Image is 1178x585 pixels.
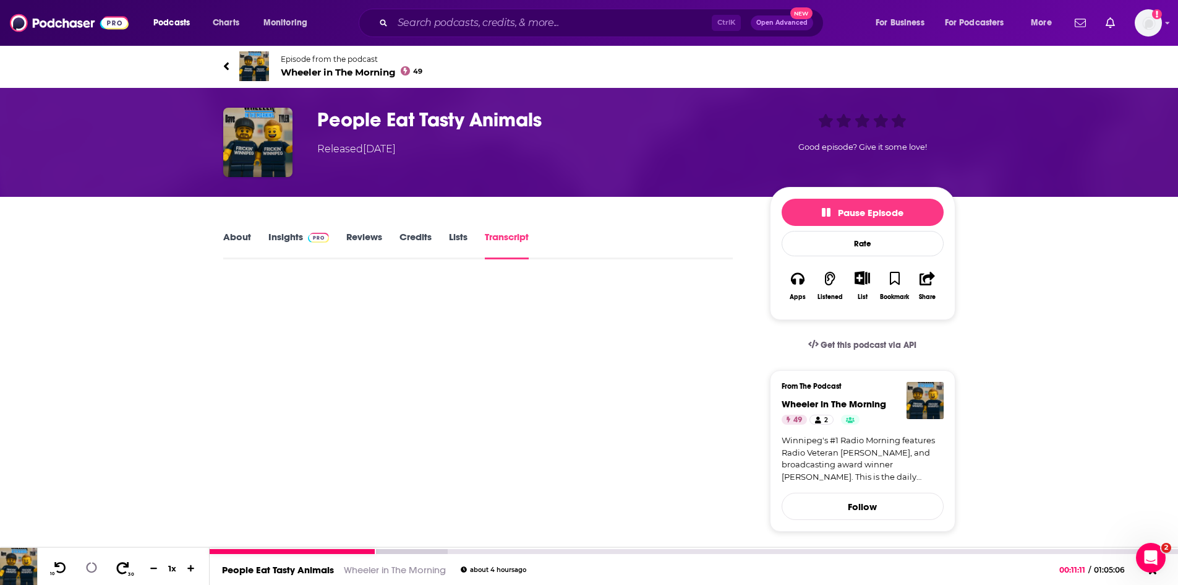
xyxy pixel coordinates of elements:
[461,566,526,573] div: about 4 hours ago
[145,13,206,33] button: open menu
[867,13,940,33] button: open menu
[782,493,944,520] button: Follow
[263,14,307,32] span: Monitoring
[824,414,828,427] span: 2
[317,108,750,132] h3: People Eat Tasty Animals
[782,199,944,226] button: Pause Episode
[1135,9,1162,37] img: User Profile
[798,330,927,360] a: Get this podcast via API
[223,231,251,259] a: About
[128,571,134,577] span: 30
[1161,543,1171,553] span: 2
[817,293,843,301] div: Listened
[162,563,183,573] div: 1 x
[1070,12,1091,33] a: Show notifications dropdown
[223,108,292,177] img: People Eat Tasty Animals
[205,13,247,33] a: Charts
[153,14,190,32] span: Podcasts
[814,263,846,308] button: Listened
[822,207,903,219] span: Pause Episode
[1059,565,1088,574] span: 00:11:11
[1091,565,1137,574] span: 01:05:06
[344,564,446,576] a: Wheeler in The Morning
[756,20,808,26] span: Open Advanced
[937,13,1022,33] button: open menu
[858,293,868,301] div: List
[308,233,330,243] img: Podchaser Pro
[1135,9,1162,37] button: Show profile menu
[850,271,875,285] button: Show More Button
[798,142,927,152] span: Good episode? Give it some love!
[907,382,944,419] img: Wheeler in The Morning
[1101,12,1120,33] a: Show notifications dropdown
[317,142,396,157] div: Released [DATE]
[1031,14,1052,32] span: More
[1136,543,1166,573] iframe: Intercom live chat
[790,7,813,19] span: New
[255,13,323,33] button: open menu
[399,231,432,259] a: Credits
[268,231,330,259] a: InsightsPodchaser Pro
[712,15,741,31] span: Ctrl K
[393,13,712,33] input: Search podcasts, credits, & more...
[919,293,936,301] div: Share
[879,263,911,308] button: Bookmark
[1135,9,1162,37] span: Logged in as WesBurdett
[876,14,924,32] span: For Business
[782,382,934,391] h3: From The Podcast
[485,231,529,259] a: Transcript
[1088,565,1091,574] span: /
[911,263,943,308] button: Share
[370,9,835,37] div: Search podcasts, credits, & more...
[48,561,71,576] button: 10
[1022,13,1067,33] button: open menu
[223,51,589,81] a: Wheeler in The MorningEpisode from the podcastWheeler in The Morning49
[809,415,833,425] a: 2
[111,560,136,577] button: 30
[50,571,54,576] span: 10
[239,51,269,81] img: Wheeler in The Morning
[846,263,878,308] div: Show More ButtonList
[790,293,806,301] div: Apps
[1152,9,1162,19] svg: Add a profile image
[782,415,807,425] a: 49
[449,231,467,259] a: Lists
[413,69,422,74] span: 49
[222,564,334,576] a: People Eat Tasty Animals
[751,15,813,30] button: Open AdvancedNew
[945,14,1004,32] span: For Podcasters
[782,435,944,483] a: Winnipeg's #1 Radio Morning features Radio Veteran [PERSON_NAME], and broadcasting award winner [...
[281,54,423,64] span: Episode from the podcast
[213,14,239,32] span: Charts
[782,231,944,256] div: Rate
[281,66,423,78] span: Wheeler in The Morning
[793,414,802,427] span: 49
[346,231,382,259] a: Reviews
[880,293,909,301] div: Bookmark
[782,263,814,308] button: Apps
[10,11,129,35] img: Podchaser - Follow, Share and Rate Podcasts
[821,340,916,350] span: Get this podcast via API
[782,398,886,410] a: Wheeler in The Morning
